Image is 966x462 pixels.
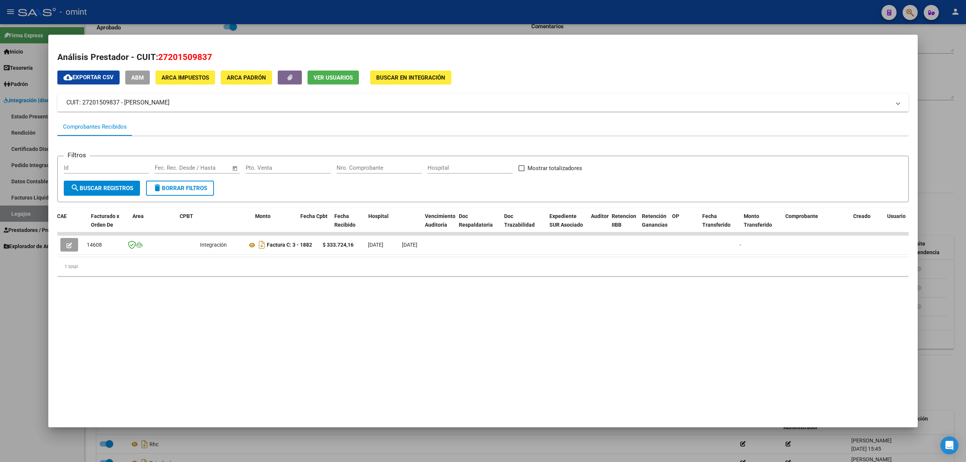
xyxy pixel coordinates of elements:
span: Usuario [887,213,906,219]
h2: Análisis Prestador - CUIT: [57,51,909,64]
span: Fecha Cpbt [300,213,328,219]
span: Doc Trazabilidad [504,213,535,228]
datatable-header-cell: Retencion IIBB [609,208,639,241]
datatable-header-cell: Area [129,208,177,241]
span: Vencimiento Auditoría [425,213,455,228]
datatable-header-cell: Fecha Cpbt [297,208,331,241]
datatable-header-cell: Fecha Transferido [699,208,741,241]
button: ARCA Padrón [221,71,272,84]
datatable-header-cell: Expediente SUR Asociado [546,208,588,241]
span: Facturado x Orden De [91,213,119,228]
span: Doc Respaldatoria [459,213,493,228]
span: Ver Usuarios [314,74,353,81]
datatable-header-cell: Hospital [365,208,422,241]
button: Buscar Registros [64,181,140,196]
span: Buscar Registros [71,185,133,192]
datatable-header-cell: Fecha Recibido [331,208,365,241]
button: Exportar CSV [57,71,120,84]
h3: Filtros [64,150,90,160]
datatable-header-cell: Creado [850,208,884,241]
mat-icon: cloud_download [63,73,72,82]
span: Auditoria [591,213,613,219]
span: ARCA Impuestos [162,74,209,81]
i: Descargar documento [257,239,267,251]
datatable-header-cell: Vencimiento Auditoría [422,208,456,241]
mat-expansion-panel-header: CUIT: 27201509837 - [PERSON_NAME] [57,94,909,112]
span: Exportar CSV [63,74,114,81]
datatable-header-cell: Comprobante [782,208,850,241]
span: ARCA Padrón [227,74,266,81]
datatable-header-cell: Doc Respaldatoria [456,208,501,241]
span: Buscar en Integración [376,74,445,81]
span: [DATE] [368,242,383,248]
button: Borrar Filtros [146,181,214,196]
span: Area [132,213,144,219]
span: Monto [255,213,271,219]
datatable-header-cell: CPBT [177,208,252,241]
datatable-header-cell: CAE [54,208,88,241]
datatable-header-cell: Retención Ganancias [639,208,669,241]
span: OP [672,213,679,219]
span: Borrar Filtros [153,185,207,192]
datatable-header-cell: Monto [252,208,297,241]
datatable-header-cell: Auditoria [588,208,609,241]
span: Integración [200,242,227,248]
button: ARCA Impuestos [155,71,215,84]
div: Open Intercom Messenger [940,436,958,454]
strong: Factura C: 3 - 1882 [267,242,312,248]
input: Fecha inicio [155,164,185,171]
span: Comprobante [785,213,818,219]
span: Fecha Transferido [702,213,731,228]
button: ABM [125,71,150,84]
span: [DATE] [402,242,417,248]
input: Fecha fin [192,164,229,171]
datatable-header-cell: Monto Transferido [741,208,782,241]
datatable-header-cell: Facturado x Orden De [88,208,129,241]
div: Comprobantes Recibidos [63,123,127,131]
span: Retención Ganancias [642,213,668,228]
datatable-header-cell: Doc Trazabilidad [501,208,546,241]
span: Retencion IIBB [612,213,636,228]
span: Expediente SUR Asociado [549,213,583,228]
span: - [740,242,741,248]
button: Ver Usuarios [308,71,359,84]
div: 1 total [57,257,909,276]
span: CAE [57,213,67,219]
span: Fecha Recibido [334,213,355,228]
datatable-header-cell: OP [669,208,699,241]
mat-icon: search [71,183,80,192]
datatable-header-cell: Usuario [884,208,944,241]
mat-panel-title: CUIT: 27201509837 - [PERSON_NAME] [66,98,891,107]
span: ABM [131,74,144,81]
strong: $ 333.724,16 [323,242,354,248]
mat-icon: delete [153,183,162,192]
span: Monto Transferido [744,213,772,228]
button: Buscar en Integración [370,71,451,84]
span: CPBT [180,213,193,219]
span: Hospital [368,213,389,219]
span: 14608 [87,242,102,248]
button: Open calendar [231,164,240,173]
span: 27201509837 [158,52,212,62]
span: Mostrar totalizadores [528,164,582,173]
span: Creado [853,213,871,219]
